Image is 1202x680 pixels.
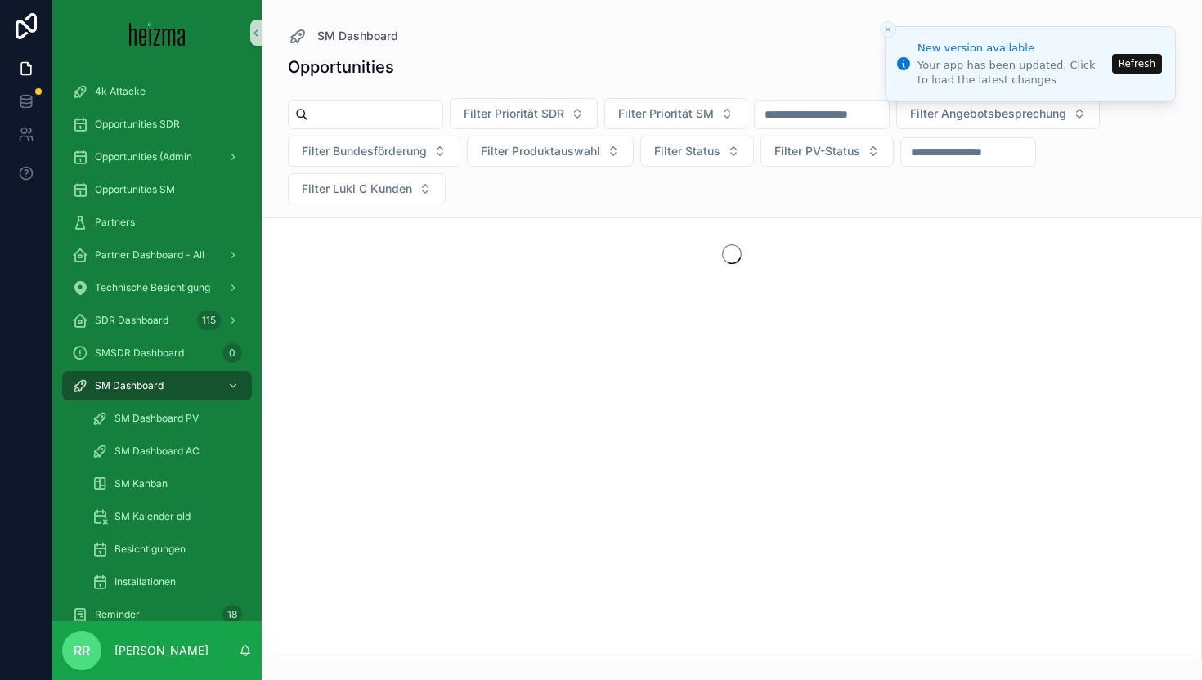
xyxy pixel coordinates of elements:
[62,600,252,629] a: Reminder18
[654,143,720,159] span: Filter Status
[896,98,1100,129] button: Select Button
[62,273,252,302] a: Technische Besichtigung
[774,143,860,159] span: Filter PV-Status
[114,412,199,425] span: SM Dashboard PV
[114,575,176,588] span: Installationen
[467,136,634,167] button: Select Button
[1112,54,1162,74] button: Refresh
[82,567,252,597] a: Installationen
[317,28,398,44] span: SM Dashboard
[62,175,252,204] a: Opportunities SM
[288,173,446,204] button: Select Button
[917,40,1107,56] div: New version available
[222,605,242,624] div: 18
[288,26,398,46] a: SM Dashboard
[302,181,412,197] span: Filter Luki C Kunden
[95,150,192,163] span: Opportunities (Admin
[52,65,262,621] div: scrollable content
[95,216,135,229] span: Partners
[481,143,600,159] span: Filter Produktauswahl
[95,281,210,294] span: Technische Besichtigung
[62,240,252,270] a: Partner Dashboard - All
[464,105,564,122] span: Filter Priorität SDR
[62,142,252,172] a: Opportunities (Admin
[760,136,894,167] button: Select Button
[910,105,1066,122] span: Filter Angebotsbesprechung
[302,143,427,159] span: Filter Bundesförderung
[62,208,252,237] a: Partners
[618,105,714,122] span: Filter Priorität SM
[880,21,896,38] button: Close toast
[95,347,184,360] span: SMSDR Dashboard
[95,118,180,131] span: Opportunities SDR
[222,343,242,363] div: 0
[288,136,460,167] button: Select Button
[82,469,252,499] a: SM Kanban
[62,371,252,400] a: SM Dashboard
[114,477,168,490] span: SM Kanban
[604,98,747,129] button: Select Button
[917,58,1107,87] div: Your app has been updated. Click to load the latest changes
[62,77,252,106] a: 4k Attacke
[95,379,164,392] span: SM Dashboard
[95,608,140,621] span: Reminder
[114,445,200,458] span: SM Dashboard AC
[95,248,204,262] span: Partner Dashboard - All
[62,306,252,335] a: SDR Dashboard115
[114,642,209,659] p: [PERSON_NAME]
[82,535,252,564] a: Besichtigungen
[95,183,175,196] span: Opportunities SM
[114,543,186,556] span: Besichtigungen
[129,20,186,46] img: App logo
[288,56,394,78] h1: Opportunities
[95,314,168,327] span: SDR Dashboard
[82,436,252,466] a: SM Dashboard AC
[62,338,252,368] a: SMSDR Dashboard0
[62,110,252,139] a: Opportunities SDR
[95,85,146,98] span: 4k Attacke
[640,136,754,167] button: Select Button
[74,641,90,660] span: RR
[450,98,598,129] button: Select Button
[197,311,221,330] div: 115
[114,510,191,523] span: SM Kalender old
[82,502,252,531] a: SM Kalender old
[82,404,252,433] a: SM Dashboard PV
